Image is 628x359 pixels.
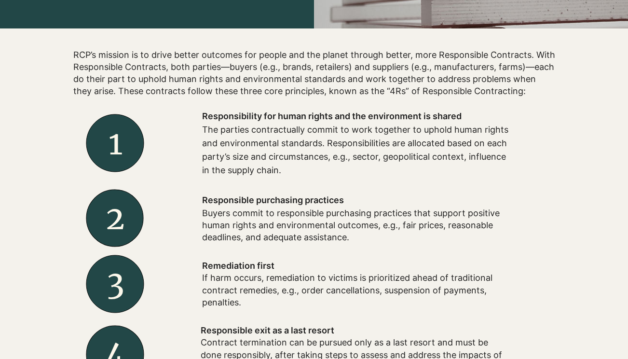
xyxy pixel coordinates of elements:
h2: RCP’s mission is to drive better outcomes for people and the planet through better, more Responsi... [73,49,556,97]
span: Responsibility for human rights and the environment is shared [202,111,462,121]
p: The parties contractually commit to work together to uphold human rights and environmental standa... [202,123,511,177]
p: If harm occurs, remediation to victims is prioritized ahead of traditional contract remedies, e.g... [202,272,511,308]
p: Buyers commit to responsible purchasing practices that support positive human rights and environm... [202,207,511,244]
span: Remediation first [202,261,274,271]
span: Responsible purchasing practices [202,195,344,205]
h2: 2 [67,196,164,240]
span: Responsible exit as a last resort [201,325,334,335]
h2: 3 [82,261,149,305]
h2: 1 [67,121,164,166]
